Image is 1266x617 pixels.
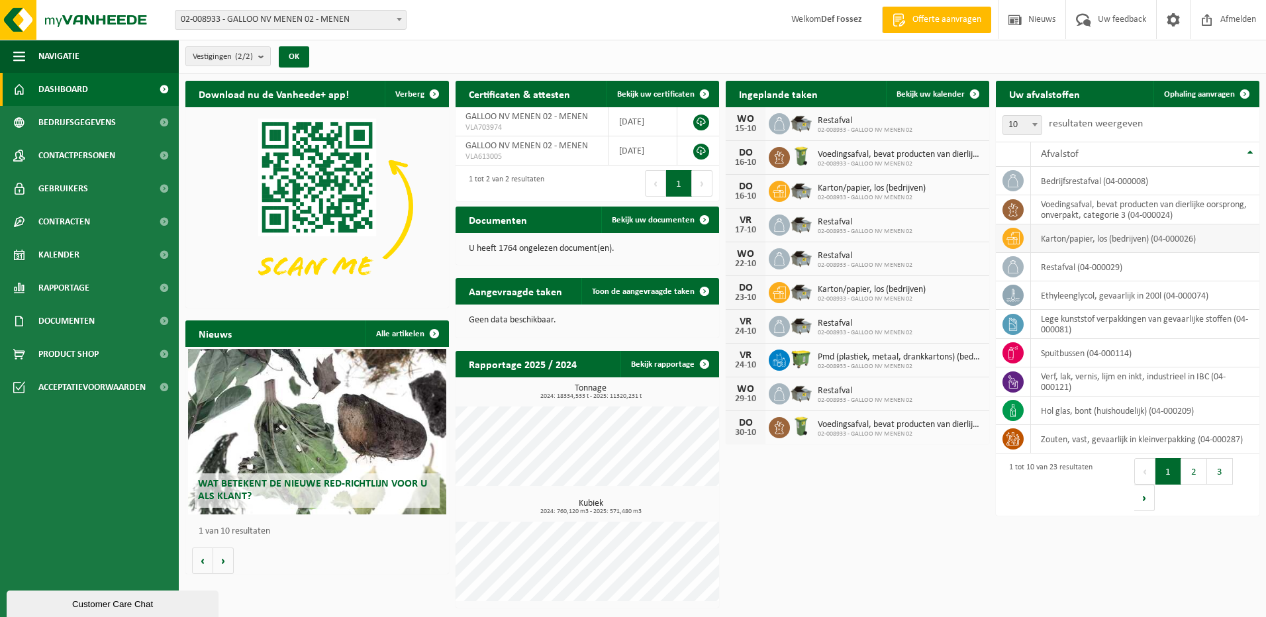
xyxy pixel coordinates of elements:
[882,7,991,33] a: Offerte aanvragen
[462,393,719,400] span: 2024: 18334,533 t - 2025: 11320,231 t
[7,588,221,617] iframe: chat widget
[213,547,234,574] button: Volgende
[185,320,245,346] h2: Nieuws
[790,415,812,438] img: WB-0140-HPE-GN-51
[818,251,912,261] span: Restafval
[790,111,812,134] img: WB-5000-GAL-GY-01
[732,428,759,438] div: 30-10
[790,348,812,370] img: WB-1100-HPE-GN-50
[732,384,759,395] div: WO
[279,46,309,68] button: OK
[188,349,446,514] a: Wat betekent de nieuwe RED-richtlijn voor u als klant?
[1049,119,1143,129] label: resultaten weergeven
[581,278,718,305] a: Toon de aangevraagde taken
[790,280,812,303] img: WB-5000-GAL-GY-01
[732,260,759,269] div: 22-10
[1155,458,1181,485] button: 1
[1031,425,1259,453] td: zouten, vast, gevaarlijk in kleinverpakking (04-000287)
[818,318,912,329] span: Restafval
[1002,115,1042,135] span: 10
[790,213,812,235] img: WB-5000-GAL-GY-01
[818,285,926,295] span: Karton/papier, los (bedrijven)
[818,363,983,371] span: 02-008933 - GALLOO NV MENEN 02
[456,207,540,232] h2: Documenten
[909,13,985,26] span: Offerte aanvragen
[469,316,706,325] p: Geen data beschikbaar.
[818,228,912,236] span: 02-008933 - GALLOO NV MENEN 02
[1031,224,1259,253] td: karton/papier, los (bedrijven) (04-000026)
[38,271,89,305] span: Rapportage
[732,114,759,124] div: WO
[38,106,116,139] span: Bedrijfsgegevens
[462,384,719,400] h3: Tonnage
[732,395,759,404] div: 29-10
[732,124,759,134] div: 15-10
[818,116,912,126] span: Restafval
[38,305,95,338] span: Documenten
[818,126,912,134] span: 02-008933 - GALLOO NV MENEN 02
[235,52,253,61] count: (2/2)
[462,169,544,198] div: 1 tot 2 van 2 resultaten
[818,160,983,168] span: 02-008933 - GALLOO NV MENEN 02
[886,81,988,107] a: Bekijk uw kalender
[607,81,718,107] a: Bekijk uw certificaten
[732,361,759,370] div: 24-10
[1134,485,1155,511] button: Next
[732,192,759,201] div: 16-10
[818,217,912,228] span: Restafval
[790,381,812,404] img: WB-5000-GAL-GY-01
[192,547,213,574] button: Vorige
[469,244,706,254] p: U heeft 1764 ongelezen document(en).
[1031,281,1259,310] td: ethyleenglycol, gevaarlijk in 200l (04-000074)
[1003,116,1042,134] span: 10
[612,216,695,224] span: Bekijk uw documenten
[732,350,759,361] div: VR
[1031,167,1259,195] td: bedrijfsrestafval (04-000008)
[818,150,983,160] span: Voedingsafval, bevat producten van dierlijke oorsprong, onverpakt, categorie 3
[818,397,912,404] span: 02-008933 - GALLOO NV MENEN 02
[185,107,449,305] img: Download de VHEPlus App
[732,249,759,260] div: WO
[1002,457,1093,512] div: 1 tot 10 van 23 resultaten
[1031,397,1259,425] td: hol glas, bont (huishoudelijk) (04-000209)
[38,73,88,106] span: Dashboard
[818,420,983,430] span: Voedingsafval, bevat producten van dierlijke oorsprong, onverpakt, categorie 3
[456,278,575,304] h2: Aangevraagde taken
[198,479,427,502] span: Wat betekent de nieuwe RED-richtlijn voor u als klant?
[732,226,759,235] div: 17-10
[465,152,599,162] span: VLA613005
[1031,367,1259,397] td: verf, lak, vernis, lijm en inkt, industrieel in IBC (04-000121)
[38,172,88,205] span: Gebruikers
[818,386,912,397] span: Restafval
[1134,458,1155,485] button: Previous
[1031,195,1259,224] td: voedingsafval, bevat producten van dierlijke oorsprong, onverpakt, categorie 3 (04-000024)
[732,181,759,192] div: DO
[821,15,862,24] strong: Def Fossez
[897,90,965,99] span: Bekijk uw kalender
[385,81,448,107] button: Verberg
[732,215,759,226] div: VR
[199,527,442,536] p: 1 van 10 resultaten
[732,418,759,428] div: DO
[592,287,695,296] span: Toon de aangevraagde taken
[465,112,588,122] span: GALLOO NV MENEN 02 - MENEN
[462,499,719,515] h3: Kubiek
[38,139,115,172] span: Contactpersonen
[732,158,759,167] div: 16-10
[462,508,719,515] span: 2024: 760,120 m3 - 2025: 571,480 m3
[1207,458,1233,485] button: 3
[790,145,812,167] img: WB-0140-HPE-GN-51
[185,81,362,107] h2: Download nu de Vanheede+ app!
[645,170,666,197] button: Previous
[617,90,695,99] span: Bekijk uw certificaten
[1181,458,1207,485] button: 2
[1041,149,1079,160] span: Afvalstof
[193,47,253,67] span: Vestigingen
[818,194,926,202] span: 02-008933 - GALLOO NV MENEN 02
[818,430,983,438] span: 02-008933 - GALLOO NV MENEN 02
[38,205,90,238] span: Contracten
[1031,310,1259,339] td: lege kunststof verpakkingen van gevaarlijke stoffen (04-000081)
[38,338,99,371] span: Product Shop
[365,320,448,347] a: Alle artikelen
